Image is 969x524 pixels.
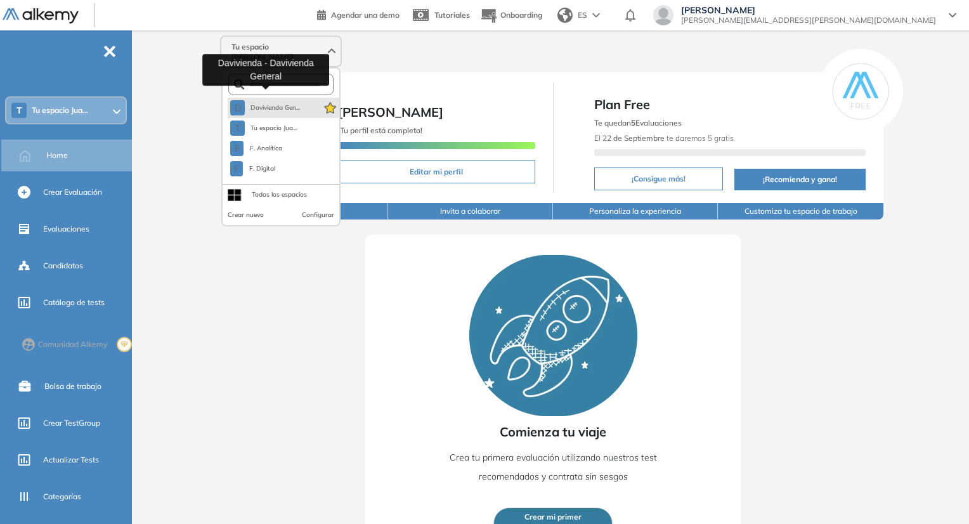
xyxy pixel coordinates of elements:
[44,381,101,392] span: Bolsa de trabajo
[681,5,936,15] span: [PERSON_NAME]
[235,143,240,154] span: F
[234,164,239,174] span: F
[302,210,334,220] button: Configurar
[230,121,297,136] button: TTu espacio Jua...
[317,6,400,22] a: Agendar una demo
[592,13,600,18] img: arrow
[734,169,866,190] button: ¡Recomienda y gana!
[338,126,422,135] span: ¡Tu perfil está completo!
[594,118,682,128] span: Te quedan Evaluaciones
[578,10,587,21] span: ES
[202,54,329,86] div: Davivienda - Davivienda General
[230,161,276,176] button: FF. Digital
[428,448,678,486] p: Crea tu primera evaluación utilizando nuestros test recomendados y contrata sin sesgos
[230,141,283,156] button: FF. Analítica
[524,511,582,523] span: Crear mi primer
[681,15,936,25] span: [PERSON_NAME][EMAIL_ADDRESS][PERSON_NAME][DOMAIN_NAME]
[553,203,718,219] button: Personaliza la experiencia
[43,454,99,466] span: Actualizar Tests
[469,255,637,416] img: Rocket
[43,187,102,198] span: Crear Evaluación
[235,103,241,113] span: D
[46,150,68,161] span: Home
[718,203,883,219] button: Customiza tu espacio de trabajo
[249,143,283,154] span: F. Analítica
[252,190,307,200] div: Todos los espacios
[500,422,606,442] span: Comienza tu viaje
[338,104,443,120] span: [PERSON_NAME]
[43,297,105,308] span: Catálogo de tests
[594,167,724,190] button: ¡Consigue más!
[248,164,276,174] span: F. Digital
[3,8,79,24] img: Logo
[43,491,81,502] span: Categorías
[594,95,866,114] span: Plan Free
[230,100,300,115] button: DDavivienda Gen...
[43,417,100,429] span: Crear TestGroup
[43,223,89,235] span: Evaluaciones
[16,105,22,115] span: T
[338,160,535,183] button: Editar mi perfil
[331,10,400,20] span: Agendar una demo
[228,210,264,220] button: Crear nuevo
[250,103,300,113] span: Davivienda Gen...
[231,42,325,62] span: Tu espacio [PERSON_NAME]
[388,203,553,219] button: Invita a colaborar
[43,260,83,272] span: Candidatos
[235,123,240,133] span: T
[500,10,542,20] span: Onboarding
[480,2,542,29] button: Onboarding
[594,133,734,143] span: El te daremos 5 gratis
[434,10,470,20] span: Tutoriales
[32,105,88,115] span: Tu espacio Jua...
[557,8,573,23] img: world
[602,133,665,143] b: 22 de Septiembre
[631,118,635,128] b: 5
[250,123,297,133] span: Tu espacio Jua...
